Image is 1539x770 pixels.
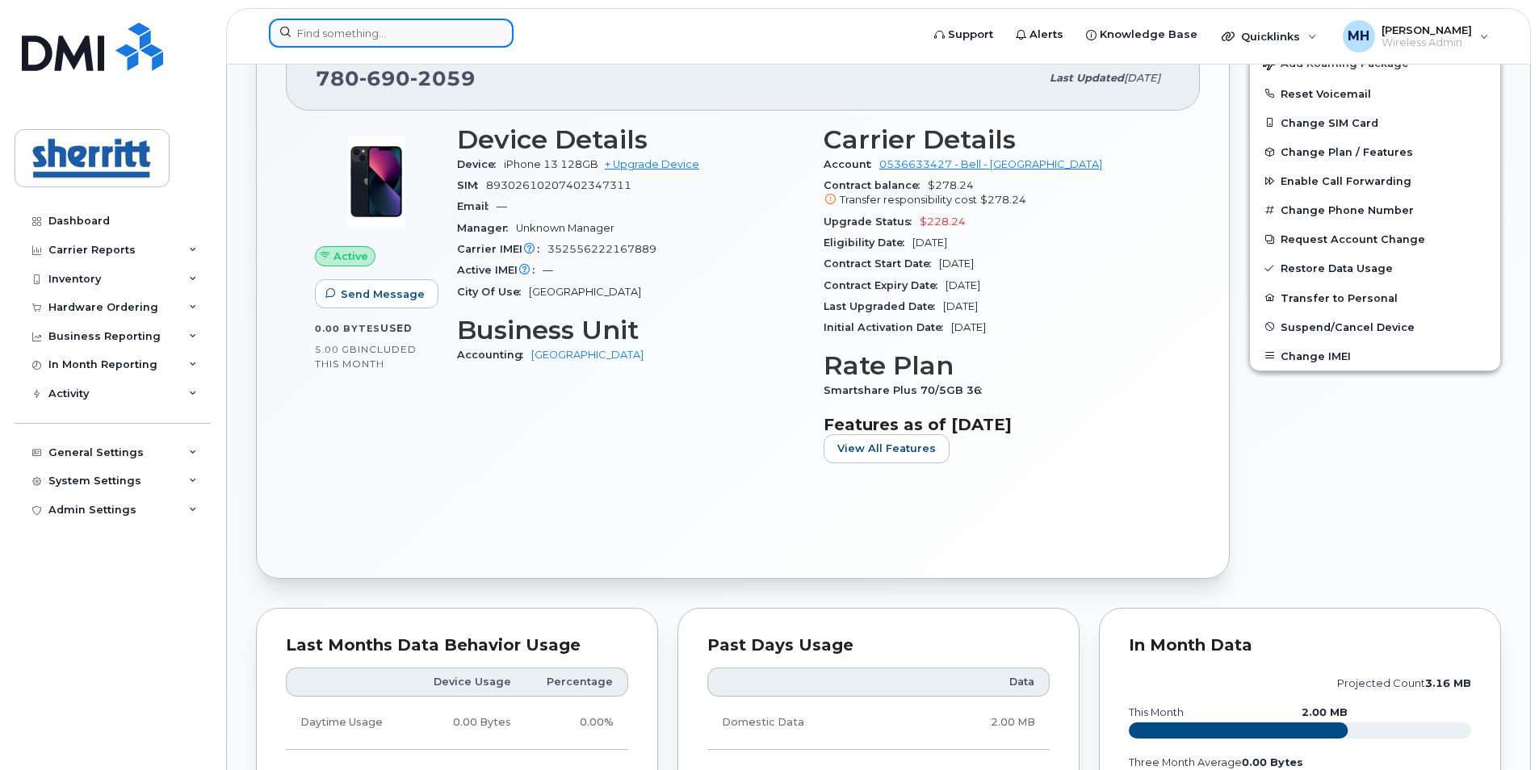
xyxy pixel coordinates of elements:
[912,236,947,249] span: [DATE]
[899,697,1050,749] td: 2.00 MB
[341,287,425,302] span: Send Message
[1302,706,1348,718] text: 2.00 MB
[359,66,410,90] span: 690
[824,257,939,270] span: Contract Start Date
[547,243,656,255] span: 352556222167889
[1129,638,1471,654] div: In Month Data
[1281,146,1413,158] span: Change Plan / Features
[707,697,899,749] td: Domestic Data
[529,286,641,298] span: [GEOGRAPHIC_DATA]
[1210,20,1328,52] div: Quicklinks
[1250,108,1500,137] button: Change SIM Card
[1250,137,1500,166] button: Change Plan / Features
[879,158,1102,170] a: 0536633427 - Bell - [GEOGRAPHIC_DATA]
[824,125,1171,154] h3: Carrier Details
[980,194,1026,206] span: $278.24
[824,279,946,291] span: Contract Expiry Date
[923,19,1004,51] a: Support
[824,384,990,396] span: Smartshare Plus 70/5GB 36
[1250,253,1500,282] a: Restore Data Usage
[457,200,497,212] span: Email
[380,322,413,334] span: used
[824,415,1171,434] h3: Features as of [DATE]
[316,66,476,90] span: 780
[1263,57,1409,73] span: Add Roaming Package
[1382,23,1472,36] span: [PERSON_NAME]
[526,667,628,697] th: Percentage
[457,349,531,361] span: Accounting
[824,158,879,170] span: Account
[286,697,412,749] td: Daytime Usage
[457,179,486,191] span: SIM
[824,179,928,191] span: Contract balance
[1281,320,1415,333] span: Suspend/Cancel Device
[457,222,516,234] span: Manager
[837,441,936,456] span: View All Features
[1250,312,1500,341] button: Suspend/Cancel Device
[943,300,978,312] span: [DATE]
[457,316,804,345] h3: Business Unit
[486,179,631,191] span: 89302610207402347311
[1337,677,1471,689] text: projected count
[824,236,912,249] span: Eligibility Date
[315,344,358,355] span: 5.00 GB
[457,125,804,154] h3: Device Details
[824,351,1171,380] h3: Rate Plan
[1250,341,1500,370] button: Change IMEI
[457,286,529,298] span: City Of Use
[939,257,974,270] span: [DATE]
[286,638,628,654] div: Last Months Data Behavior Usage
[1004,19,1075,51] a: Alerts
[1029,27,1063,43] span: Alerts
[1250,79,1500,108] button: Reset Voicemail
[410,66,476,90] span: 2059
[504,158,598,170] span: iPhone 13 128GB
[1348,27,1369,46] span: MH
[1075,19,1209,51] a: Knowledge Base
[457,158,504,170] span: Device
[526,697,628,749] td: 0.00%
[1242,756,1303,768] tspan: 0.00 Bytes
[543,264,553,276] span: —
[333,249,368,264] span: Active
[605,158,699,170] a: + Upgrade Device
[840,194,977,206] span: Transfer responsibility cost
[824,434,950,463] button: View All Features
[1250,166,1500,195] button: Enable Call Forwarding
[824,300,943,312] span: Last Upgraded Date
[1382,36,1472,49] span: Wireless Admin
[1425,677,1471,689] tspan: 3.16 MB
[412,697,526,749] td: 0.00 Bytes
[946,279,980,291] span: [DATE]
[1241,30,1300,43] span: Quicklinks
[1050,72,1124,84] span: Last updated
[1250,283,1500,312] button: Transfer to Personal
[899,667,1050,697] th: Data
[824,179,1171,208] span: $278.24
[951,321,986,333] span: [DATE]
[1331,20,1500,52] div: Mohamed Hirey
[516,222,614,234] span: Unknown Manager
[824,321,951,333] span: Initial Activation Date
[315,279,438,308] button: Send Message
[824,216,920,228] span: Upgrade Status
[531,349,644,361] a: [GEOGRAPHIC_DATA]
[920,216,966,228] span: $228.24
[1250,224,1500,253] button: Request Account Change
[1128,756,1303,768] text: three month average
[269,19,514,48] input: Find something...
[1100,27,1197,43] span: Knowledge Base
[1250,195,1500,224] button: Change Phone Number
[948,27,993,43] span: Support
[412,667,526,697] th: Device Usage
[457,264,543,276] span: Active IMEI
[315,323,380,334] span: 0.00 Bytes
[1124,72,1160,84] span: [DATE]
[315,343,417,370] span: included this month
[1281,175,1411,187] span: Enable Call Forwarding
[707,638,1050,654] div: Past Days Usage
[328,133,425,230] img: image20231002-3703462-1ig824h.jpeg
[497,200,507,212] span: —
[1128,706,1184,718] text: this month
[457,243,547,255] span: Carrier IMEI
